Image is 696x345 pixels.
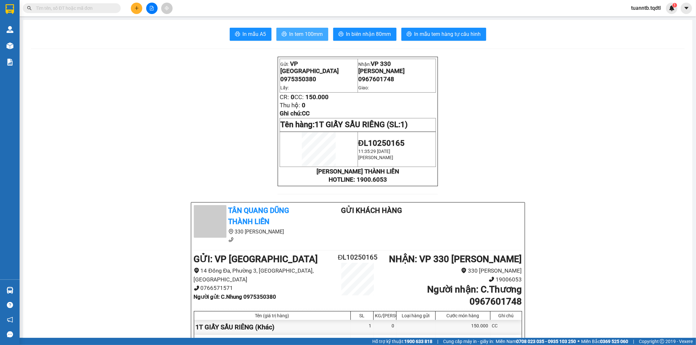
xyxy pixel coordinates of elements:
[578,340,580,343] span: ⚪️
[3,3,95,28] li: Tân Quang Dũng Thành Liên
[131,3,142,14] button: plus
[351,320,374,335] div: 1
[669,5,675,11] img: icon-new-feature
[305,94,329,101] span: 150.000
[194,268,199,273] span: environment
[280,60,339,75] span: VP [GEOGRAPHIC_DATA]
[333,28,396,41] button: printerIn biên nhận 80mm
[194,266,331,284] li: 14 Đống Đa, Phường 3, [GEOGRAPHIC_DATA], [GEOGRAPHIC_DATA]
[36,5,113,12] input: Tìm tên, số ĐT hoặc mã đơn
[27,6,32,10] span: search
[280,102,300,109] span: Thu hộ:
[280,60,357,75] p: Gửi:
[684,5,689,11] span: caret-down
[358,139,405,148] span: ĐL10250165
[194,254,318,264] b: GỬI : VP [GEOGRAPHIC_DATA]
[45,35,87,50] li: VP VP 330 [PERSON_NAME]
[331,252,385,263] h2: ĐL10250165
[194,320,351,335] div: 1T GIẤY SẦU RIÊNG (Khác)
[7,26,13,33] img: warehouse-icon
[3,35,45,57] li: VP VP [GEOGRAPHIC_DATA]
[280,76,316,83] span: 0975350380
[414,30,481,38] span: In mẫu tem hàng tự cấu hình
[146,3,158,14] button: file-add
[194,285,199,291] span: phone
[228,206,289,226] b: Tân Quang Dũng Thành Liên
[492,313,520,318] div: Ghi chú
[374,320,396,335] div: 0
[385,266,522,275] li: 330 [PERSON_NAME]
[282,31,287,37] span: printer
[6,4,14,14] img: logo-vxr
[436,320,490,335] div: 150.000
[329,176,387,183] strong: HOTLINE: 1900.6053
[194,293,276,300] b: Người gửi : C.Nhung 0975350380
[375,313,394,318] div: KG/[PERSON_NAME]
[341,206,402,215] b: Gửi khách hàng
[302,102,305,109] span: 0
[317,168,399,175] strong: [PERSON_NAME] THÀNH LIÊN
[490,320,522,335] div: CC
[358,85,369,90] span: Giao:
[194,228,315,236] li: 330 [PERSON_NAME]
[437,338,438,345] span: |
[437,313,488,318] div: Cước món hàng
[461,268,467,273] span: environment
[280,120,408,129] span: Tên hàng:
[660,339,664,344] span: copyright
[7,59,13,66] img: solution-icon
[7,331,13,337] span: message
[280,85,289,90] span: Lấy:
[673,3,677,7] sup: 1
[291,94,294,101] span: 0
[194,284,331,292] li: 0766571571
[385,275,522,284] li: 19006053
[243,30,266,38] span: In mẫu A5
[516,339,576,344] strong: 0708 023 035 - 0935 103 250
[400,120,408,129] span: 1)
[389,254,522,264] b: NHẬN : VP 330 [PERSON_NAME]
[289,30,323,38] span: In tem 100mm
[164,6,169,10] span: aim
[626,4,666,12] span: tuanntb.tqdtl
[358,60,405,75] span: VP 330 [PERSON_NAME]
[358,155,393,160] span: [PERSON_NAME]
[427,284,522,307] b: Người nhận : C.Thương 0967601748
[600,339,628,344] strong: 0369 525 060
[358,76,394,83] span: 0967601748
[681,3,692,14] button: caret-down
[407,31,412,37] span: printer
[7,317,13,323] span: notification
[294,94,304,101] span: CC:
[404,339,432,344] strong: 1900 633 818
[230,28,271,41] button: printerIn mẫu A5
[280,110,310,117] span: Ghi chú:
[134,6,139,10] span: plus
[358,149,390,154] span: 11:35:29 [DATE]
[7,42,13,49] img: warehouse-icon
[7,302,13,308] span: question-circle
[338,31,344,37] span: printer
[235,31,240,37] span: printer
[196,313,349,318] div: Tên (giá trị hàng)
[315,120,408,129] span: 1T GIẤY SẦU RIÊNG (SL:
[228,237,234,242] span: phone
[352,313,372,318] div: SL
[443,338,494,345] span: Cung cấp máy in - giấy in:
[372,338,432,345] span: Hỗ trợ kỹ thuật:
[302,110,310,117] span: CC
[346,30,391,38] span: In biên nhận 80mm
[161,3,173,14] button: aim
[489,277,494,282] span: phone
[673,3,676,7] span: 1
[7,287,13,294] img: warehouse-icon
[280,94,289,101] span: CR:
[149,6,154,10] span: file-add
[276,28,328,41] button: printerIn tem 100mm
[398,313,434,318] div: Loại hàng gửi
[401,28,486,41] button: printerIn mẫu tem hàng tự cấu hình
[581,338,628,345] span: Miền Bắc
[358,60,435,75] p: Nhận:
[496,338,576,345] span: Miền Nam
[228,229,234,234] span: environment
